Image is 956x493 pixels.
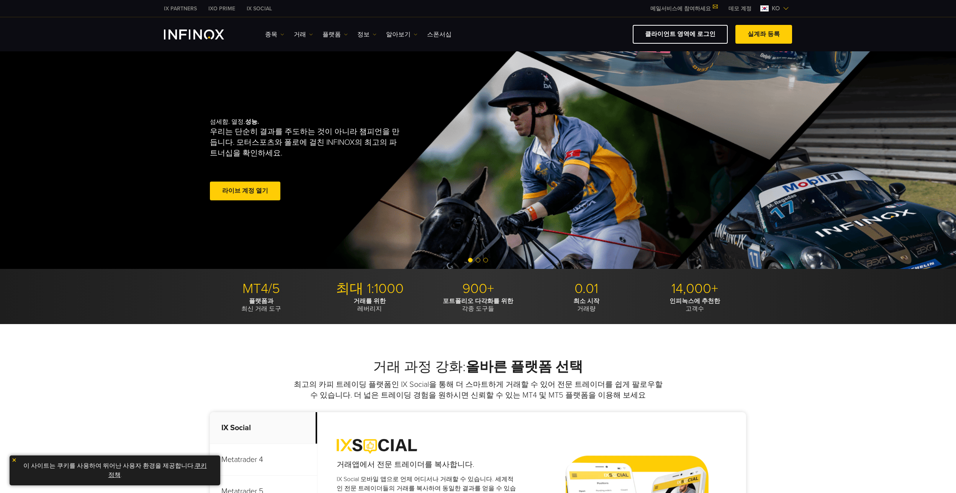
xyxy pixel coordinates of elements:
strong: 인피녹스에 추천한 [670,297,720,305]
p: IX Social [210,412,317,444]
a: 라이브 계정 열기 [210,182,280,200]
div: 섬세함. 열정. [210,106,451,215]
h2: 거래 과정 강화: [210,359,746,375]
p: 우리는 단순히 결과를 주도하는 것이 아니라 챔피언을 만듭니다. 모터스포츠와 폴로에 걸친 INFINOX의 최고의 파트너십을 확인하세요. [210,126,403,159]
p: 최고의 카피 트레이딩 플랫폼인 IX Social을 통해 더 스마트하게 거래할 수 있어 전문 트레이더를 쉽게 팔로우할 수 있습니다. 더 넓은 트레이딩 경험을 원하시면 신뢰할 수... [292,379,664,401]
strong: 올바른 플랫폼 선택 [466,359,583,375]
p: 이 사이트는 쿠키를 사용하여 뛰어난 사용자 환경을 제공합니다. . [13,459,216,482]
h4: 거래앱에서 전문 트레이더를 복사합니다. [337,459,519,470]
p: 14,000+ [643,280,746,297]
a: 클라이언트 영역에 로그인 [633,25,728,44]
a: INFINOX [203,5,241,13]
p: 최대 1:1000 [318,280,421,297]
p: 900+ [427,280,529,297]
a: INFINOX [158,5,203,13]
p: MT4/5 [210,280,313,297]
strong: 성능. [245,118,259,126]
a: 실계좌 등록 [735,25,792,44]
a: 종목 [265,30,284,39]
strong: 최소 시작 [573,297,599,305]
span: Go to slide 2 [476,258,480,262]
p: 거래량 [535,297,638,313]
span: Go to slide 1 [468,258,473,262]
p: 0.01 [535,280,638,297]
p: 레버리지 [318,297,421,313]
a: INFINOX MENU [723,5,757,13]
a: 메일서비스에 참여하세요 [645,5,723,12]
p: 고객수 [643,297,746,313]
a: INFINOX Logo [164,29,242,39]
strong: 포트폴리오 다각화를 위한 [443,297,513,305]
p: Metatrader 4 [210,444,317,476]
a: INFINOX [241,5,278,13]
a: 스폰서십 [427,30,452,39]
a: 정보 [357,30,377,39]
strong: 플랫폼과 [249,297,273,305]
span: ko [769,4,783,13]
img: yellow close icon [11,457,17,463]
a: 알아보기 [386,30,417,39]
strong: 거래를 위한 [354,297,386,305]
a: 플랫폼 [322,30,348,39]
span: Go to slide 3 [483,258,488,262]
p: 각종 도구들 [427,297,529,313]
a: 거래 [294,30,313,39]
p: 최신 거래 도구 [210,297,313,313]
